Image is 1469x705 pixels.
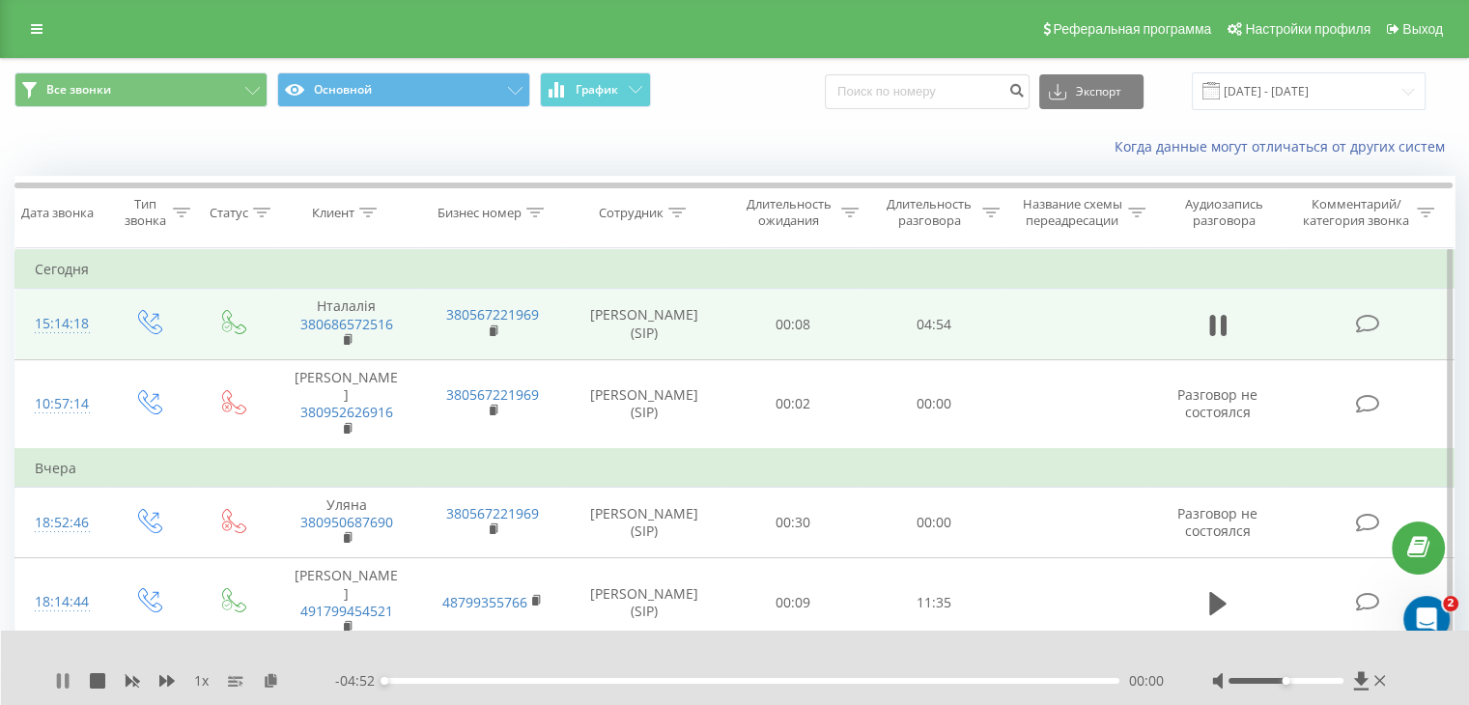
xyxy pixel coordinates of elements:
[566,289,723,360] td: [PERSON_NAME] (SIP)
[35,385,86,423] div: 10:57:14
[300,315,393,333] a: 380686572516
[599,205,664,221] div: Сотрудник
[35,504,86,542] div: 18:52:46
[863,487,1003,558] td: 00:00
[442,593,527,611] a: 48799355766
[273,359,419,448] td: [PERSON_NAME]
[1299,196,1412,229] div: Комментарий/категория звонка
[122,196,167,229] div: Тип звонка
[1022,196,1123,229] div: Название схемы переадресации
[35,305,86,343] div: 15:14:18
[1177,504,1257,540] span: Разговор не состоялся
[273,558,419,647] td: [PERSON_NAME]
[1282,677,1289,685] div: Accessibility label
[566,487,723,558] td: [PERSON_NAME] (SIP)
[15,250,1455,289] td: Сегодня
[881,196,977,229] div: Длительность разговора
[540,72,651,107] button: График
[566,558,723,647] td: [PERSON_NAME] (SIP)
[446,385,539,404] a: 380567221969
[194,671,209,691] span: 1 x
[1402,21,1443,37] span: Выход
[723,289,863,360] td: 00:08
[210,205,248,221] div: Статус
[723,487,863,558] td: 00:30
[741,196,837,229] div: Длительность ожидания
[300,403,393,421] a: 380952626916
[723,558,863,647] td: 00:09
[273,487,419,558] td: Уляна
[300,513,393,531] a: 380950687690
[1168,196,1281,229] div: Аудиозапись разговора
[446,504,539,522] a: 380567221969
[381,677,388,685] div: Accessibility label
[1053,21,1211,37] span: Реферальная программа
[446,305,539,324] a: 380567221969
[863,359,1003,448] td: 00:00
[863,558,1003,647] td: 11:35
[312,205,354,221] div: Клиент
[1115,137,1455,155] a: Когда данные могут отличаться от других систем
[46,82,111,98] span: Все звонки
[723,359,863,448] td: 00:02
[277,72,530,107] button: Основной
[1403,596,1450,642] iframe: Intercom live chat
[273,289,419,360] td: Нталалія
[35,583,86,621] div: 18:14:44
[335,671,384,691] span: - 04:52
[1039,74,1144,109] button: Экспорт
[863,289,1003,360] td: 04:54
[438,205,522,221] div: Бизнес номер
[1443,596,1458,611] span: 2
[566,359,723,448] td: [PERSON_NAME] (SIP)
[1245,21,1370,37] span: Настройки профиля
[1177,385,1257,421] span: Разговор не состоялся
[14,72,268,107] button: Все звонки
[15,449,1455,488] td: Вчера
[21,205,94,221] div: Дата звонка
[1129,671,1164,691] span: 00:00
[300,602,393,620] a: 491799454521
[576,83,618,97] span: График
[825,74,1030,109] input: Поиск по номеру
